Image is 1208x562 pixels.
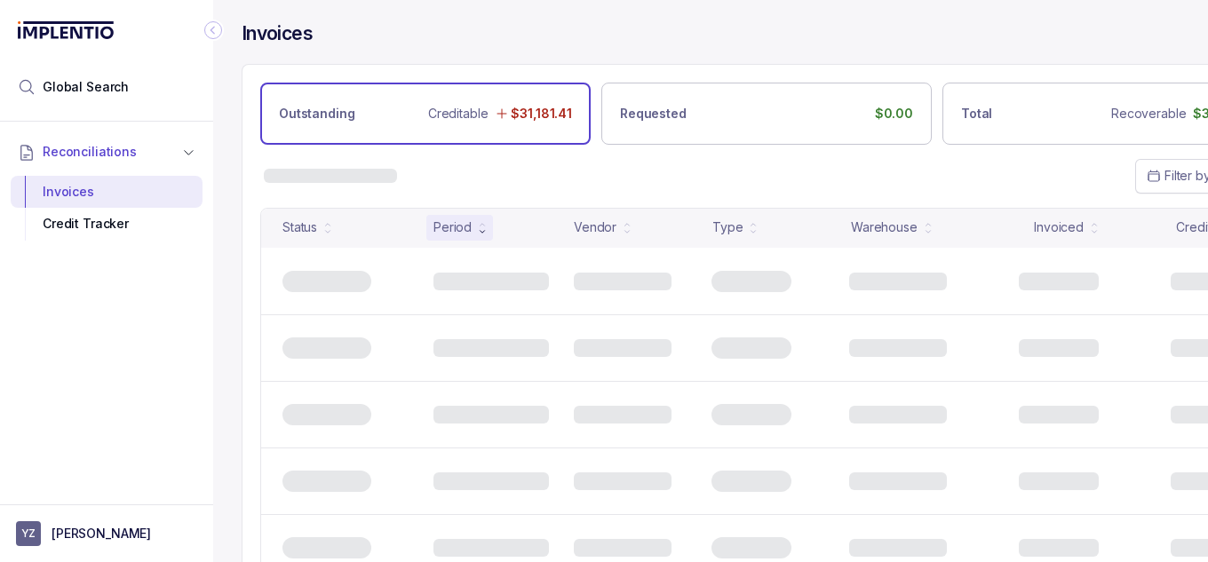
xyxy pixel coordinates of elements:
[203,20,224,41] div: Collapse Icon
[574,218,616,236] div: Vendor
[620,105,687,123] p: Requested
[43,143,137,161] span: Reconciliations
[875,105,913,123] p: $0.00
[282,218,317,236] div: Status
[11,172,203,244] div: Reconciliations
[433,218,472,236] div: Period
[511,105,572,123] p: $31,181.41
[961,105,992,123] p: Total
[52,525,151,542] p: [PERSON_NAME]
[279,105,354,123] p: Outstanding
[16,521,197,546] button: User initials[PERSON_NAME]
[11,132,203,171] button: Reconciliations
[1034,218,1084,236] div: Invoiced
[712,218,743,236] div: Type
[851,218,918,236] div: Warehouse
[1111,105,1186,123] p: Recoverable
[43,78,129,96] span: Global Search
[25,176,188,208] div: Invoices
[16,521,41,546] span: User initials
[25,208,188,240] div: Credit Tracker
[242,21,313,46] h4: Invoices
[428,105,489,123] p: Creditable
